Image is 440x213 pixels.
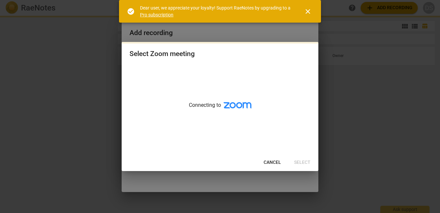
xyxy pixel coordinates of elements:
[264,159,281,166] span: Cancel
[140,12,173,17] a: Pro subscription
[258,157,286,168] button: Cancel
[304,8,312,15] span: close
[127,8,135,15] span: check_circle
[140,5,292,18] div: Dear user, we appreciate your loyalty! Support RaeNotes by upgrading to a
[122,64,318,154] div: Connecting to
[300,4,316,19] button: Close
[130,50,195,58] div: Select Zoom meeting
